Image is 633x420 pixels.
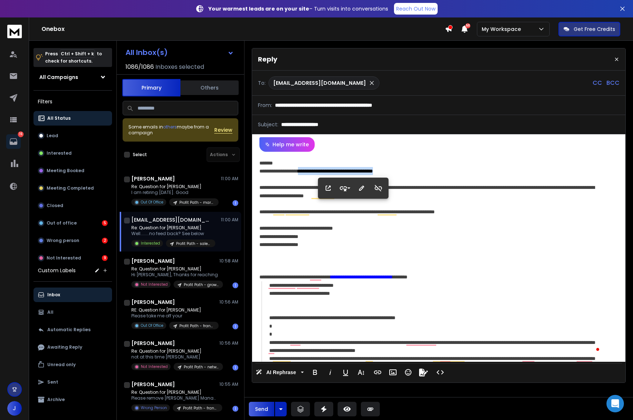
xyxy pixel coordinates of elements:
button: Others [180,80,239,96]
p: Get Free Credits [574,25,615,33]
button: AI Rephrase [254,365,305,380]
p: Wrong Person [141,405,167,411]
h1: All Inbox(s) [126,49,168,56]
button: Automatic Replies [33,322,112,337]
button: Insert Link (Ctrl+K) [371,365,385,380]
p: CC [593,79,602,87]
button: Emoticons [401,365,415,380]
div: 1 [232,324,238,329]
h1: [PERSON_NAME] [131,175,175,182]
p: Profit Path - networking club with ICP [184,364,219,370]
p: Unread only [47,362,76,368]
h1: [PERSON_NAME] [131,340,175,347]
p: Profit Path - sales executive with ICP [176,241,211,246]
h3: Custom Labels [38,267,76,274]
h1: Onebox [41,25,445,33]
div: 2 [102,238,108,243]
button: Signature [417,365,430,380]
button: More Text [354,365,368,380]
div: Open Intercom Messenger [606,395,624,412]
div: 1 [232,200,238,206]
p: Profit Path - franchise marketing with ICP -- rerun [183,405,218,411]
h1: All Campaigns [39,74,78,81]
p: My Workspace [482,25,524,33]
p: Reply [258,54,277,64]
div: 1 [232,365,238,371]
span: others [163,124,177,130]
p: Re: Question for [PERSON_NAME] [131,389,219,395]
p: Closed [47,203,63,209]
p: RE: Question for [PERSON_NAME] [131,307,219,313]
span: 50 [465,23,470,28]
p: Meeting Completed [47,185,94,191]
button: Out of office5 [33,216,112,230]
button: Lead [33,128,112,143]
button: Closed [33,198,112,213]
p: Profit Path - franchise marketing with ICP -- rerun [179,323,214,329]
button: Send [249,402,274,416]
button: All Inbox(s) [120,45,240,60]
div: 1 [232,282,238,288]
p: 10:55 AM [219,381,238,387]
button: Unlink [371,181,385,195]
button: Not Interested9 [33,251,112,265]
div: 5 [102,220,108,226]
button: All Campaigns [33,70,112,84]
button: Inbox [33,288,112,302]
button: All [33,305,112,320]
p: All Status [47,115,71,121]
p: Meeting Booked [47,168,84,174]
p: Out of office [47,220,77,226]
div: To enrich screen reader interactions, please activate Accessibility in Grammarly extension settings [252,152,625,362]
p: 10:58 AM [219,258,238,264]
div: 1 [232,406,238,412]
p: not at this time [PERSON_NAME] [131,354,219,360]
label: Select [133,152,147,158]
span: AI Rephrase [265,369,298,376]
p: Profit Path - marketing heads with ICP [179,200,214,205]
button: Unread only [33,357,112,372]
p: 10:56 AM [219,340,238,346]
p: Out Of Office [141,199,163,205]
button: Underline (Ctrl+U) [339,365,353,380]
p: Archive [47,397,65,403]
p: Interested [47,150,72,156]
p: Automatic Replies [47,327,91,333]
p: Reach Out Now [396,5,435,12]
button: Awaiting Reply [33,340,112,354]
h1: [PERSON_NAME] [131,381,175,388]
span: 1086 / 1086 [126,63,154,71]
button: Italic (Ctrl+I) [323,365,337,380]
p: Re: Question for [PERSON_NAME] [131,266,219,272]
p: To: [258,79,266,87]
button: Insert Image (Ctrl+P) [386,365,400,380]
button: Meeting Booked [33,163,112,178]
p: 10:56 AM [219,299,238,305]
p: Re: Question for [PERSON_NAME] [131,225,215,231]
button: Bold (Ctrl+B) [308,365,322,380]
p: Re: Question for [PERSON_NAME] [131,184,219,190]
a: Reach Out Now [394,3,438,15]
strong: Your warmest leads are on your site [208,5,309,12]
p: Well........no feed back? See below [131,231,215,237]
p: Hi [PERSON_NAME], Thanks for reaching [131,272,219,278]
button: Open Link [321,181,335,195]
h1: [PERSON_NAME] [131,257,175,265]
h3: Inboxes selected [155,63,204,71]
p: 16 [18,131,24,137]
button: Code View [433,365,447,380]
p: From: [258,102,272,109]
button: J [7,401,22,416]
div: 9 [102,255,108,261]
p: Lead [47,133,58,139]
p: Not Interested [141,364,168,369]
p: Subject: [258,121,278,128]
button: Meeting Completed [33,181,112,195]
p: Re: Question for [PERSON_NAME] [131,348,219,354]
button: Get Free Credits [558,22,620,36]
a: 16 [6,134,21,149]
button: Review [214,126,232,134]
button: Primary [122,79,180,96]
